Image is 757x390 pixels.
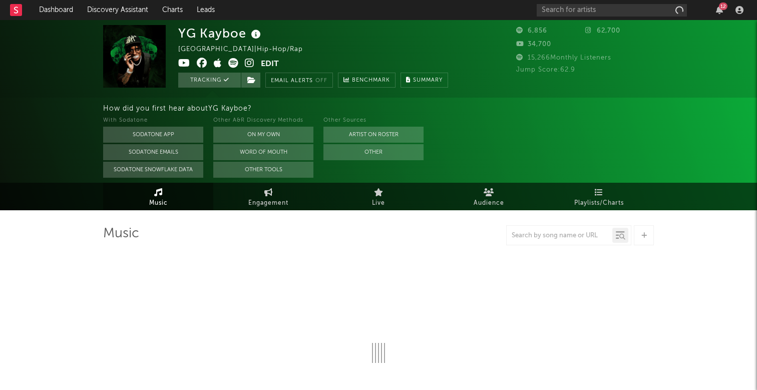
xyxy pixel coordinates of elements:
[516,28,547,34] span: 6,856
[103,144,203,160] button: Sodatone Emails
[434,183,544,210] a: Audience
[261,58,279,71] button: Edit
[585,28,620,34] span: 62,700
[401,73,448,88] button: Summary
[516,67,575,73] span: Jump Score: 62.9
[103,183,213,210] a: Music
[213,127,313,143] button: On My Own
[213,115,313,127] div: Other A&R Discovery Methods
[213,183,323,210] a: Engagement
[516,41,551,48] span: 34,700
[149,197,168,209] span: Music
[574,197,624,209] span: Playlists/Charts
[178,25,263,42] div: YG Kayboe
[537,4,687,17] input: Search for artists
[323,115,424,127] div: Other Sources
[323,183,434,210] a: Live
[544,183,654,210] a: Playlists/Charts
[315,78,327,84] em: Off
[103,162,203,178] button: Sodatone Snowflake Data
[265,73,333,88] button: Email AlertsOff
[248,197,288,209] span: Engagement
[719,3,727,10] div: 12
[213,144,313,160] button: Word Of Mouth
[178,73,241,88] button: Tracking
[413,78,443,83] span: Summary
[352,75,390,87] span: Benchmark
[323,127,424,143] button: Artist on Roster
[474,197,504,209] span: Audience
[178,44,314,56] div: [GEOGRAPHIC_DATA] | Hip-Hop/Rap
[516,55,611,61] span: 15,266 Monthly Listeners
[372,197,385,209] span: Live
[323,144,424,160] button: Other
[103,115,203,127] div: With Sodatone
[103,127,203,143] button: Sodatone App
[716,6,723,14] button: 12
[213,162,313,178] button: Other Tools
[103,103,757,115] div: How did you first hear about YG Kayboe ?
[338,73,396,88] a: Benchmark
[507,232,612,240] input: Search by song name or URL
